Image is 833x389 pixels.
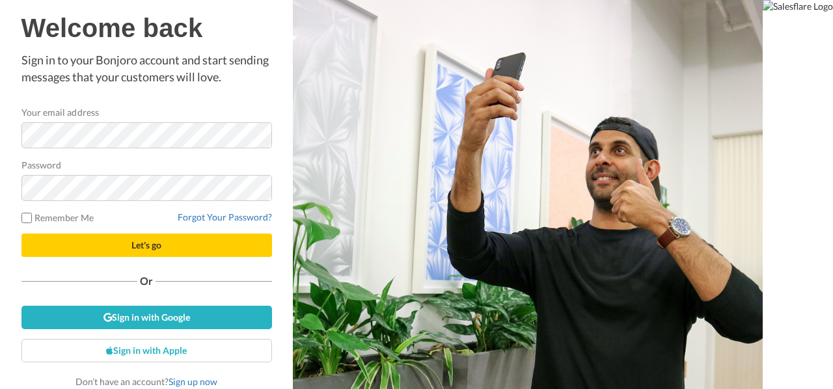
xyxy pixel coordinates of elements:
a: Sign in with Apple [21,339,272,362]
span: Let's go [131,239,161,250]
button: Let's go [21,234,272,257]
p: Sign in to your Bonjoro account and start sending messages that your customers will love. [21,52,272,85]
span: Or [137,276,156,286]
a: Sign up now [169,376,217,387]
label: Your email address [21,105,99,119]
a: Sign in with Google [21,306,272,329]
a: Forgot Your Password? [178,211,272,222]
input: Remember Me [21,213,32,223]
h1: Welcome back [21,14,272,42]
label: Remember Me [21,211,94,224]
label: Password [21,158,62,172]
span: Don’t have an account? [75,376,217,387]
